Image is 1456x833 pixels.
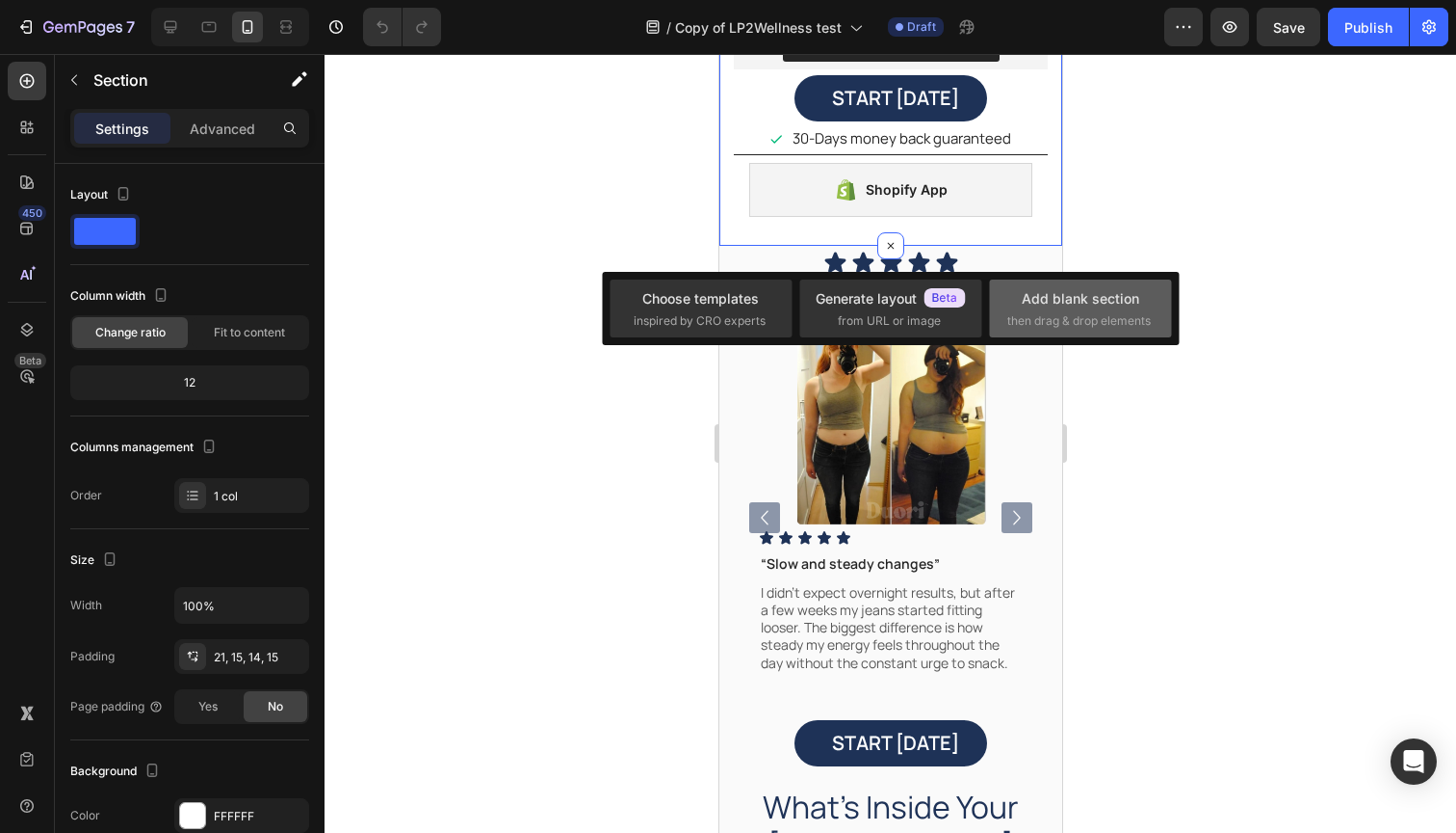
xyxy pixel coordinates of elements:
[666,17,671,38] span: /
[70,548,121,574] div: Size
[214,808,304,825] div: FFFFFF
[1391,739,1437,785] div: Open Intercom Messenger
[74,369,305,396] div: 12
[719,54,1062,833] iframe: Design area
[14,353,46,368] div: Beta
[268,698,283,715] span: No
[70,807,100,824] div: Color
[70,182,135,208] div: Layout
[175,588,308,623] input: Auto
[70,435,221,461] div: Columns management
[95,119,149,139] p: Settings
[190,119,255,139] p: Advanced
[642,288,759,309] div: Choose templates
[95,324,166,341] span: Change ratio
[1007,312,1151,330] span: then drag & drop elements
[198,698,218,715] span: Yes
[214,488,304,505] div: 1 col
[8,8,143,46] button: 7
[634,312,766,330] span: inspired by CRO experts
[70,283,172,309] div: Column width
[214,324,285,341] span: Fit to content
[214,649,304,666] div: 21, 15, 14, 15
[70,759,164,785] div: Background
[907,18,936,36] span: Draft
[816,288,966,309] div: Generate layout
[93,68,251,92] p: Section
[70,698,164,715] div: Page padding
[363,8,441,46] div: Undo/Redo
[675,17,842,38] span: Copy of LP2Wellness test
[70,487,102,504] div: Order
[1257,8,1320,46] button: Save
[1328,8,1409,46] button: Publish
[838,312,941,330] span: from URL or image
[18,205,46,221] div: 450
[1022,288,1139,309] div: Add blank section
[1273,19,1305,36] span: Save
[1344,17,1392,38] div: Publish
[70,648,115,665] div: Padding
[126,15,135,39] p: 7
[70,597,102,614] div: Width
